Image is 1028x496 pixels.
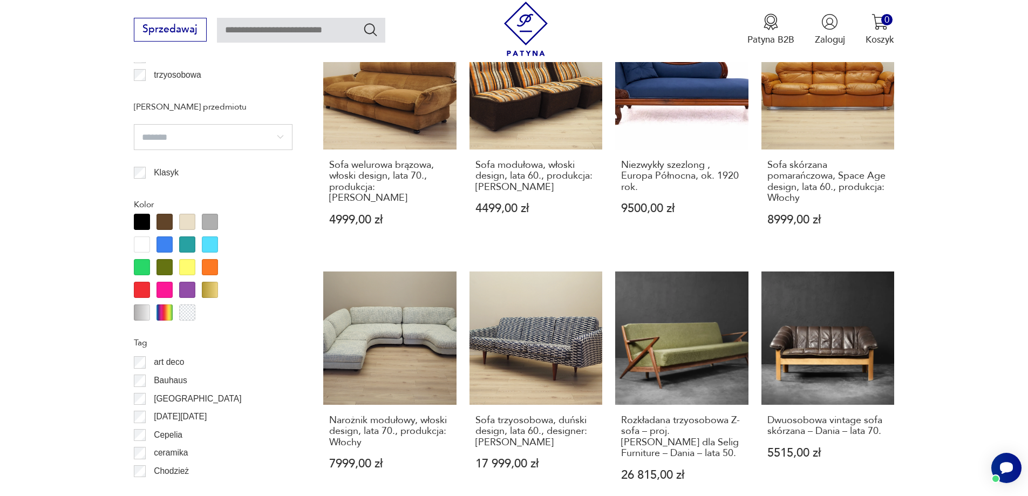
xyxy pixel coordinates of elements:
p: trzyosobowa [154,68,201,82]
p: Koszyk [866,33,894,46]
button: Sprzedawaj [134,18,207,42]
p: Tag [134,336,292,350]
a: Niezwykły szezlong , Europa Północna, ok. 1920 rok.Niezwykły szezlong , Europa Północna, ok. 1920... [615,16,748,250]
button: Zaloguj [815,13,845,46]
a: Ikona medaluPatyna B2B [747,13,794,46]
img: Ikona medalu [763,13,779,30]
p: Bauhaus [154,373,187,388]
button: Patyna B2B [747,13,794,46]
h3: Narożnik modułowy, włoski design, lata 70., produkcja: Włochy [329,415,451,448]
h3: Sofa welurowa brązowa, włoski design, lata 70., produkcja: [PERSON_NAME] [329,160,451,204]
p: 4499,00 zł [475,203,597,214]
p: 8999,00 zł [767,214,889,226]
a: Sprzedawaj [134,26,207,35]
p: ceramika [154,446,188,460]
button: 0Koszyk [866,13,894,46]
p: 17 999,00 zł [475,458,597,470]
p: 26 815,00 zł [621,470,743,481]
p: 7999,00 zł [329,458,451,470]
h3: Sofa skórzana pomarańczowa, Space Age design, lata 60., produkcja: Włochy [767,160,889,204]
h3: Dwuosobowa vintage sofa skórzana – Dania – lata 70. [767,415,889,437]
div: 0 [881,14,893,25]
img: Patyna - sklep z meblami i dekoracjami vintage [499,2,553,56]
img: Ikonka użytkownika [821,13,838,30]
p: [DATE][DATE] [154,410,207,424]
img: Ikona koszyka [872,13,888,30]
p: 4999,00 zł [329,214,451,226]
iframe: Smartsupp widget button [991,453,1022,483]
p: [PERSON_NAME] przedmiotu [134,100,292,114]
p: Cepelia [154,428,182,442]
p: Zaloguj [815,33,845,46]
h3: Sofa modułowa, włoski design, lata 60., produkcja: [PERSON_NAME] [475,160,597,193]
p: [GEOGRAPHIC_DATA] [154,392,241,406]
p: 9500,00 zł [621,203,743,214]
h3: Rozkładana trzyosobowa Z- sofa – proj. [PERSON_NAME] dla Selig Furniture – Dania – lata 50. [621,415,743,459]
p: Patyna B2B [747,33,794,46]
button: Szukaj [363,22,378,37]
a: Sofa welurowa brązowa, włoski design, lata 70., produkcja: Dall’OcaSofa welurowa brązowa, włoski ... [323,16,457,250]
p: art deco [154,355,184,369]
p: 5515,00 zł [767,447,889,459]
a: Sofa modułowa, włoski design, lata 60., produkcja: WłochySofa modułowa, włoski design, lata 60., ... [469,16,603,250]
p: Klasyk [154,166,179,180]
p: Kolor [134,198,292,212]
h3: Niezwykły szezlong , Europa Północna, ok. 1920 rok. [621,160,743,193]
h3: Sofa trzyosobowa, duński design, lata 60., designer: [PERSON_NAME] [475,415,597,448]
p: Chodzież [154,464,189,478]
a: Sofa skórzana pomarańczowa, Space Age design, lata 60., produkcja: WłochySofa skórzana pomarańczo... [761,16,895,250]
